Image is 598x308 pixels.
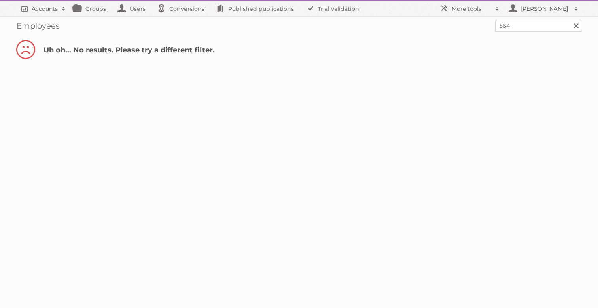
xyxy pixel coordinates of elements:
a: Users [114,1,153,16]
h2: More tools [452,5,491,13]
h2: Uh oh... No results. Please try a different filter. [16,40,582,63]
a: Accounts [16,1,70,16]
a: Trial validation [302,1,367,16]
a: Published publications [212,1,302,16]
h2: [PERSON_NAME] [519,5,570,13]
a: More tools [436,1,503,16]
a: Groups [70,1,114,16]
a: Conversions [153,1,212,16]
a: [PERSON_NAME] [503,1,582,16]
h2: Accounts [32,5,58,13]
